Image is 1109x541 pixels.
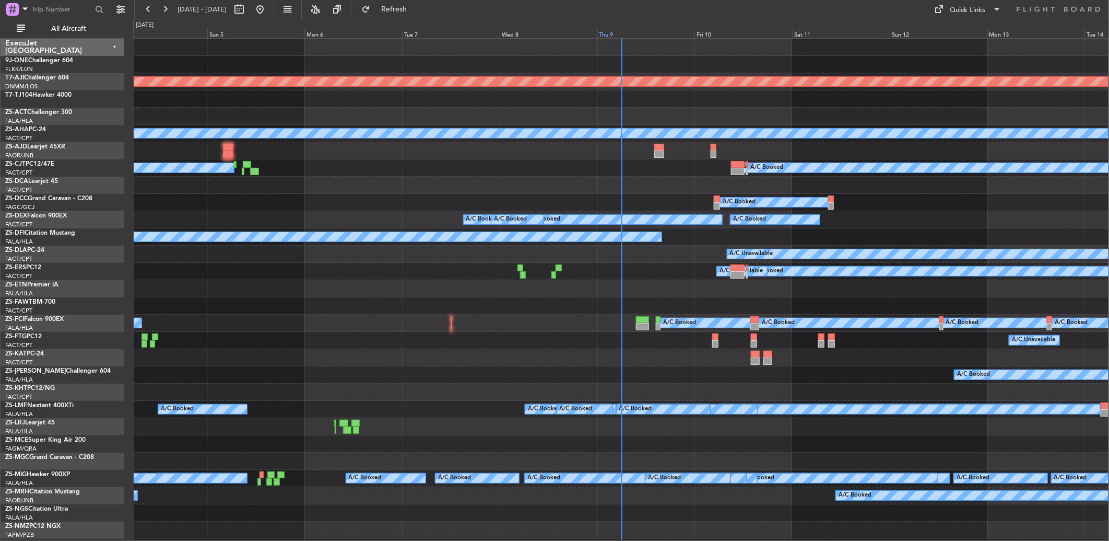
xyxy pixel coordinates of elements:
[5,531,34,539] a: FAPM/PZB
[527,470,560,486] div: A/C Booked
[304,29,402,38] div: Mon 6
[5,144,27,150] span: ZS-AJD
[372,6,416,13] span: Refresh
[5,307,32,315] a: FACT/CPT
[5,359,32,366] a: FACT/CPT
[5,282,58,288] a: ZS-ETNPremier IA
[5,247,27,254] span: ZS-DLA
[5,471,70,478] a: ZS-MIGHawker 900XP
[663,315,696,331] div: A/C Booked
[5,272,32,280] a: FACT/CPT
[5,195,28,202] span: ZS-DCC
[597,29,695,38] div: Thu 9
[5,186,32,194] a: FACT/CPT
[11,20,113,37] button: All Aircraft
[5,523,29,530] span: ZS-NMZ
[5,385,27,392] span: ZS-KHT
[5,290,33,297] a: FALA/HLA
[957,470,989,486] div: A/C Booked
[27,25,110,32] span: All Aircraft
[5,109,72,116] a: ZS-ACTChallenger 300
[5,195,92,202] a: ZS-DCCGrand Caravan - C208
[5,341,32,349] a: FACT/CPT
[5,299,29,305] span: ZS-FAW
[619,401,652,417] div: A/C Booked
[110,29,207,38] div: Sat 4
[5,203,34,211] a: FAGC/GCJ
[890,29,987,38] div: Sun 12
[5,437,86,443] a: ZS-MCESuper King Air 200
[5,523,61,530] a: ZS-NMZPC12 NGX
[950,5,986,16] div: Quick Links
[5,230,25,236] span: ZS-DFI
[5,402,27,409] span: ZS-LMF
[694,29,792,38] div: Fri 10
[5,428,33,435] a: FALA/HLA
[5,109,27,116] span: ZS-ACT
[466,212,499,227] div: A/C Booked
[5,126,46,133] a: ZS-AHAPC-24
[929,1,1007,18] button: Quick Links
[733,212,766,227] div: A/C Booked
[5,213,27,219] span: ZS-DEX
[1054,470,1087,486] div: A/C Booked
[5,57,73,64] a: 9J-ONEChallenger 604
[5,376,33,384] a: FALA/HLA
[349,470,382,486] div: A/C Booked
[5,368,66,374] span: ZS-[PERSON_NAME]
[719,263,763,279] div: A/C Unavailable
[957,367,990,383] div: A/C Booked
[5,351,27,357] span: ZS-KAT
[5,83,38,90] a: DNMM/LOS
[5,238,33,246] a: FALA/HLA
[5,161,26,167] span: ZS-CJT
[5,230,75,236] a: ZS-DFICitation Mustang
[762,315,795,331] div: A/C Booked
[5,264,41,271] a: ZS-ERSPC12
[5,161,54,167] a: ZS-CJTPC12/47E
[207,29,305,38] div: Sun 5
[5,324,33,332] a: FALA/HLA
[1012,332,1055,348] div: A/C Unavailable
[5,316,64,323] a: ZS-FCIFalcon 900EX
[5,368,111,374] a: ZS-[PERSON_NAME]Challenger 604
[5,497,33,504] a: FAOR/JNB
[730,246,773,262] div: A/C Unavailable
[839,488,871,503] div: A/C Booked
[178,5,227,14] span: [DATE] - [DATE]
[161,401,194,417] div: A/C Booked
[5,264,26,271] span: ZS-ERS
[528,401,561,417] div: A/C Booked
[438,470,471,486] div: A/C Booked
[5,117,33,125] a: FALA/HLA
[741,470,774,486] div: A/C Booked
[5,282,27,288] span: ZS-ETN
[648,470,681,486] div: A/C Booked
[32,2,92,17] input: Trip Number
[5,152,33,159] a: FAOR/JNB
[5,479,33,487] a: FALA/HLA
[5,221,32,228] a: FACT/CPT
[5,92,32,98] span: T7-TJ104
[5,178,28,185] span: ZS-DCA
[751,160,784,176] div: A/C Booked
[5,255,32,263] a: FACT/CPT
[5,351,44,357] a: ZS-KATPC-24
[5,445,37,453] a: FAGM/QRA
[5,420,55,426] a: ZS-LRJLearjet 45
[5,247,44,254] a: ZS-DLAPC-24
[5,75,69,81] a: T7-AJIChallenger 604
[5,57,28,64] span: 9J-ONE
[792,29,890,38] div: Sat 11
[5,514,33,522] a: FALA/HLA
[723,194,756,210] div: A/C Booked
[5,437,28,443] span: ZS-MCE
[5,506,28,512] span: ZS-NGS
[5,126,29,133] span: ZS-AHA
[5,213,67,219] a: ZS-DEXFalcon 900EX
[5,134,32,142] a: FACT/CPT
[560,401,593,417] div: A/C Booked
[402,29,500,38] div: Tue 7
[5,333,27,340] span: ZS-FTG
[987,29,1085,38] div: Mon 13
